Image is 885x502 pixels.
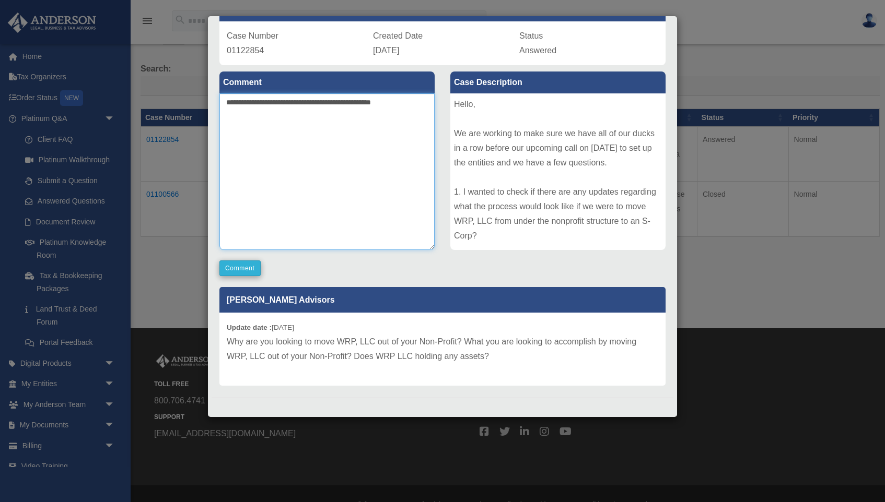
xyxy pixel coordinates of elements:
[450,71,666,93] label: Case Description
[219,287,666,313] p: [PERSON_NAME] Advisors
[227,324,294,331] small: [DATE]
[227,46,264,55] span: 01122854
[373,46,399,55] span: [DATE]
[450,93,666,250] div: Hello, We are working to make sure we have all of our ducks in a row before our upcoming call on ...
[227,334,658,364] p: Why are you looking to move WRP, LLC out of your Non-Profit? What you are looking to accomplish b...
[219,260,261,276] button: Comment
[227,324,272,331] b: Update date :
[519,31,543,40] span: Status
[227,31,278,40] span: Case Number
[519,46,556,55] span: Answered
[373,31,423,40] span: Created Date
[219,71,435,93] label: Comment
